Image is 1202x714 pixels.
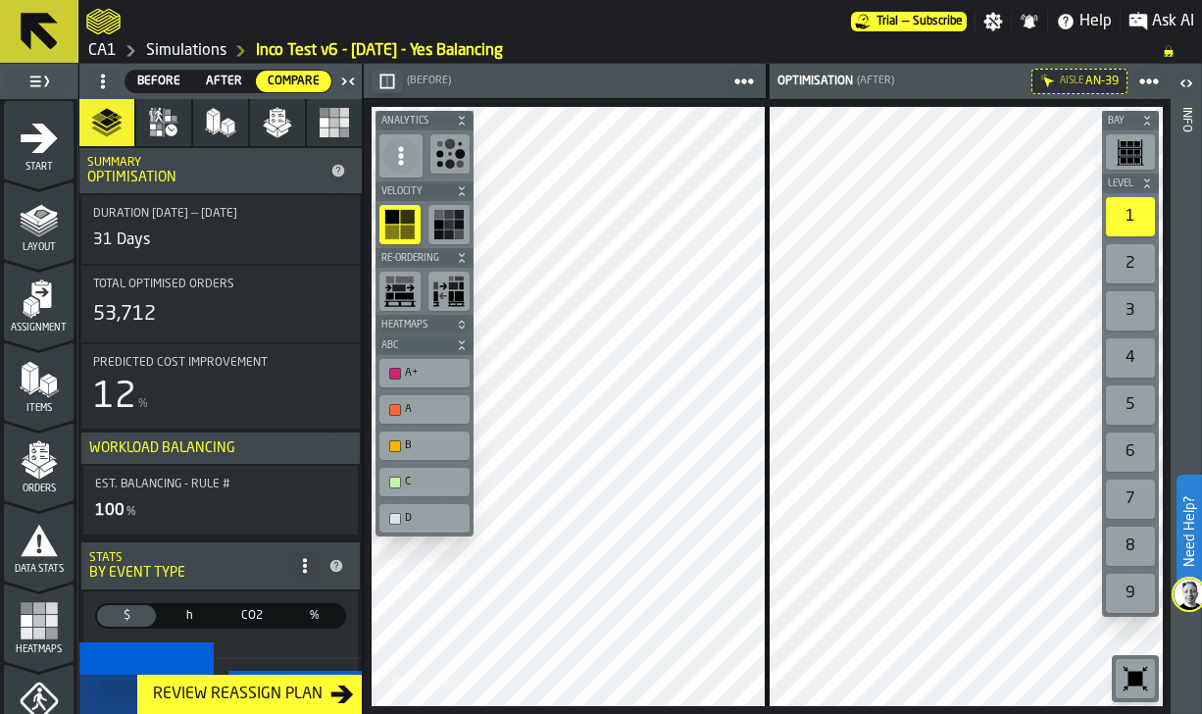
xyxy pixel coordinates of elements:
a: link-to-/wh/i/76e2a128-1b54-4d66-80d4-05ae4c277723 [88,39,117,63]
span: Bay [1104,116,1137,127]
div: 53,712 [93,301,156,329]
div: button-toolbar-undefined [376,201,425,248]
button: button- [1102,111,1159,130]
li: menu Assignment [4,262,74,340]
span: Heatmaps [377,320,452,331]
div: Menu Subscription [851,12,967,31]
div: stat-Predicted Cost Improvement [81,344,360,429]
span: % [138,397,148,411]
div: Title [95,478,346,491]
label: button-switch-multi-Time [158,603,221,629]
div: button-toolbar-undefined [425,201,474,248]
span: (Before) [407,75,451,87]
span: CO2 [225,607,279,625]
div: 1 [1106,197,1155,236]
button: button- [372,70,403,93]
span: Re-Ordering [377,253,452,264]
span: Data Stats [4,564,74,575]
span: Start [4,162,74,173]
div: A [383,399,466,420]
div: A+ [383,363,466,383]
label: Need Help? [1178,477,1200,586]
div: button-toolbar-undefined [376,464,474,500]
svg: Reset zoom and position [1120,663,1151,694]
div: thumb [125,71,192,92]
a: logo-header [376,663,486,702]
div: stat-Total Optimised Orders [81,266,360,342]
div: Stats [89,551,289,565]
span: Help [1079,10,1112,33]
div: 100 [95,499,125,523]
li: menu Heatmaps [4,584,74,662]
svg: show ABC heatmap [384,209,416,240]
span: Analytics [377,116,452,127]
div: button-toolbar-undefined [1102,382,1159,429]
label: button-switch-multi-CO2 [221,603,283,629]
div: button-toolbar-undefined [1102,130,1159,174]
div: Title [93,356,348,370]
div: Optimisation [87,170,323,185]
label: button-switch-multi-Compare [255,70,332,93]
span: (After) [857,75,894,87]
div: thumb [194,71,254,92]
span: Predicted Cost Improvement [93,356,268,370]
span: % [287,607,342,625]
button: button- [376,248,474,268]
label: button-switch-multi-After [193,70,255,93]
svg: show applied reorders heatmap [433,276,465,307]
li: menu Data Stats [4,503,74,582]
span: — [902,15,909,28]
button: button- [376,111,474,130]
span: Items [4,403,74,414]
div: thumb [223,605,281,627]
label: button-toggle-Open [1173,68,1200,103]
div: 8 [1106,527,1155,566]
div: Title [93,278,348,291]
div: button-toolbar-undefined [1102,287,1159,334]
div: button-toolbar-undefined [376,355,474,391]
li: menu Items [4,342,74,421]
span: AN-39 [1085,75,1119,88]
span: Subscribe [913,15,963,28]
div: C [383,472,466,492]
a: link-to-/wh/i/76e2a128-1b54-4d66-80d4-05ae4c277723/simulations/50812b93-c7ef-4108-9cf8-2699ab8f7a5a [256,39,503,63]
div: button-toolbar-undefined [426,130,474,181]
div: thumb [97,605,156,627]
div: Optimisation [774,75,853,88]
span: Est. Balancing - Rule # [95,478,230,491]
div: Hide filter [1040,74,1056,89]
label: button-toggle-Help [1048,10,1120,33]
div: Title [93,207,348,221]
div: 6 [1106,433,1155,472]
div: button-toolbar-undefined [1102,476,1159,523]
label: button-toggle-Ask AI [1121,10,1202,33]
div: button-toolbar-undefined [376,500,474,536]
header: Info [1171,64,1201,714]
span: Compare [264,73,324,90]
span: Level [1104,178,1137,189]
div: 9 [1106,574,1155,613]
span: h [162,607,217,625]
span: Orders [4,484,74,494]
div: stat-Est. Balancing - Rule # [83,466,358,535]
span: Duration [DATE] — [DATE] [93,207,237,221]
span: Layout [4,242,74,253]
div: Info [1179,103,1193,709]
span: Before [133,73,184,90]
button: button- [376,335,474,355]
div: A+ [405,367,464,380]
div: 12 [93,378,136,417]
label: button-switch-multi-Share [283,603,346,629]
span: Ask AI [1152,10,1194,33]
span: After [202,73,246,90]
div: button-toolbar-undefined [1102,523,1159,570]
div: thumb [160,605,219,627]
span: Velocity [377,186,452,197]
li: menu Layout [4,181,74,260]
svg: show triggered reorders heatmap [384,276,416,307]
label: button-toggle-Toggle Full Menu [4,68,74,95]
div: button-toolbar-undefined [1102,334,1159,382]
div: B [405,439,464,452]
div: button-toolbar-undefined [1102,570,1159,617]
